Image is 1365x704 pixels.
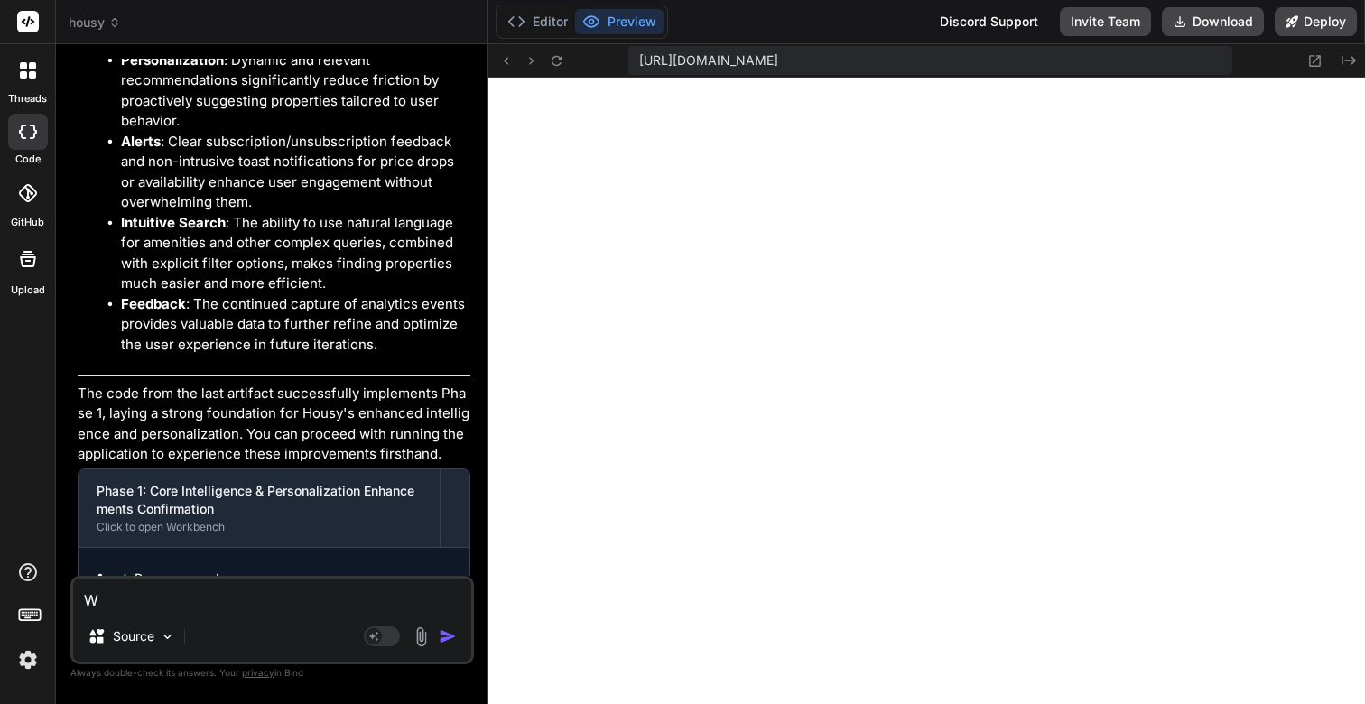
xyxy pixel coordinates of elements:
strong: Alerts [121,133,161,150]
li: : The continued capture of analytics events provides valuable data to further refine and optimize... [121,294,470,356]
button: Phase 1: Core Intelligence & Personalization Enhancements ConfirmationClick to open Workbench [79,469,440,547]
button: Editor [500,9,575,34]
span: housy [69,14,121,32]
button: Download [1162,7,1264,36]
li: : The ability to use natural language for amenities and other complex queries, combined with expl... [121,213,470,294]
button: Invite Team [1060,7,1151,36]
img: Pick Models [160,629,175,644]
li: : Dynamic and relevant recommendations significantly reduce friction by proactively suggesting pr... [121,51,470,132]
p: The code from the last artifact successfully implements Phase 1, laying a strong foundation for H... [78,384,470,465]
div: Discord Support [929,7,1049,36]
span: privacy [242,667,274,678]
div: Click to open Workbench [97,520,422,534]
button: Preview [575,9,664,34]
strong: Intuitive Search [121,214,226,231]
img: icon [439,627,457,645]
span: Run command [135,570,451,588]
label: GitHub [11,215,44,230]
strong: Personalization [121,51,224,69]
label: code [15,152,41,167]
div: Phase 1: Core Intelligence & Personalization Enhancements Confirmation [97,482,422,518]
p: Source [113,627,154,645]
strong: Feedback [121,295,186,312]
label: Upload [11,283,45,298]
p: Always double-check its answers. Your in Bind [70,664,474,681]
li: : Clear subscription/unsubscription feedback and non-intrusive toast notifications for price drop... [121,132,470,213]
span: [URL][DOMAIN_NAME] [639,51,778,69]
label: threads [8,91,47,107]
img: settings [13,644,43,675]
li: : [92,30,470,375]
button: Deploy [1275,7,1357,36]
img: attachment [411,626,432,647]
